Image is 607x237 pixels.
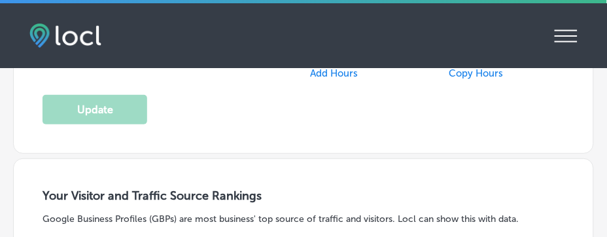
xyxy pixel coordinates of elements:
span: Copy Hours [449,67,503,79]
img: fda3e92497d09a02dc62c9cd864e3231.png [29,24,101,48]
span: Add Hours [310,67,358,79]
h3: Your Visitor and Traffic Source Rankings [43,189,564,203]
button: Update [43,95,147,124]
p: Google Business Profiles (GBPs) are most business' top source of traffic and visitors. Locl can s... [43,213,564,225]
